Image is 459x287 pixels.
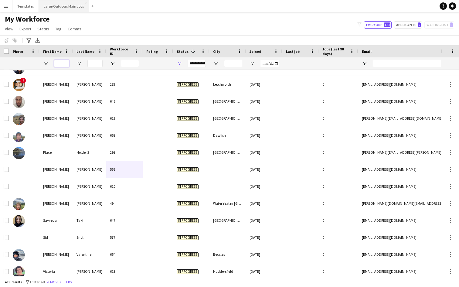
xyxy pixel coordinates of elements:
[246,246,282,263] div: [DATE]
[39,229,73,246] div: Sid
[319,195,358,212] div: 0
[110,61,115,66] button: Open Filter Menu
[246,161,282,178] div: [DATE]
[177,150,199,155] span: In progress
[73,93,106,110] div: [PERSON_NAME]
[319,229,358,246] div: 0
[213,61,219,66] button: Open Filter Menu
[37,26,49,32] span: Status
[106,229,143,246] div: 577
[39,161,73,178] div: [PERSON_NAME]
[34,37,41,44] app-action-btn: Export XLSX
[39,93,73,110] div: [PERSON_NAME]
[246,76,282,93] div: [DATE]
[13,79,25,91] img: Byron Lewis
[20,77,26,84] span: !
[39,195,73,212] div: [PERSON_NAME]
[246,110,282,127] div: [DATE]
[13,130,25,142] img: Janice Woodward
[68,26,81,32] span: Comms
[106,195,143,212] div: 49
[177,218,199,223] span: In progress
[246,229,282,246] div: [DATE]
[19,26,31,32] span: Export
[39,110,73,127] div: [PERSON_NAME]
[13,249,25,261] img: Thomas Valentine
[319,212,358,229] div: 0
[39,144,73,161] div: Place
[39,178,73,195] div: [PERSON_NAME]
[29,280,45,284] span: 1 filter set
[39,263,73,280] div: Victoria
[73,76,106,93] div: [PERSON_NAME]
[2,25,16,33] a: View
[73,144,106,161] div: Holder 2
[106,76,143,93] div: 282
[394,21,422,29] button: Applicants2
[177,99,199,104] span: In progress
[246,195,282,212] div: [DATE]
[146,49,158,54] span: Rating
[13,49,23,54] span: Photo
[250,49,261,54] span: Joined
[177,235,199,240] span: In progress
[246,93,282,110] div: [DATE]
[12,0,39,12] button: Templates
[209,76,246,93] div: Letchworth
[364,21,392,29] button: Everyone413
[177,167,199,172] span: In progress
[362,49,372,54] span: Email
[209,127,246,144] div: Dawlish
[319,144,358,161] div: 0
[319,263,358,280] div: 0
[39,212,73,229] div: Sayyeda
[319,161,358,178] div: 0
[39,76,73,93] div: [PERSON_NAME]
[106,263,143,280] div: 613
[87,60,103,67] input: Last Name Filter Input
[209,93,246,110] div: [GEOGRAPHIC_DATA]
[25,37,32,44] app-action-btn: Advanced filters
[43,49,62,54] span: First Name
[246,127,282,144] div: [DATE]
[319,110,358,127] div: 0
[110,47,132,56] span: Workforce ID
[209,144,246,161] div: [GEOGRAPHIC_DATA]
[209,263,246,280] div: Huddersfield
[177,61,182,66] button: Open Filter Menu
[106,212,143,229] div: 647
[177,133,199,138] span: In progress
[319,178,358,195] div: 0
[39,0,89,12] button: Large Outdoors Main Jobs
[13,215,25,227] img: Sayyeda Taki
[260,60,279,67] input: Joined Filter Input
[177,201,199,206] span: In progress
[73,110,106,127] div: [PERSON_NAME]
[73,229,106,246] div: Snot
[45,279,73,285] button: Remove filters
[209,110,246,127] div: [GEOGRAPHIC_DATA]
[246,144,282,161] div: [DATE]
[319,76,358,93] div: 0
[76,61,82,66] button: Open Filter Menu
[177,116,199,121] span: In progress
[73,246,106,263] div: Valentine
[322,47,347,56] span: Jobs (last 90 days)
[121,60,139,67] input: Workforce ID Filter Input
[250,61,255,66] button: Open Filter Menu
[177,184,199,189] span: In progress
[73,195,106,212] div: [PERSON_NAME]
[73,178,106,195] div: [PERSON_NAME]
[65,25,84,33] a: Comms
[53,25,64,33] a: Tag
[106,110,143,127] div: 612
[319,246,358,263] div: 0
[106,93,143,110] div: 646
[13,198,25,210] img: Sandra Schmidt
[54,60,69,67] input: First Name Filter Input
[13,113,25,125] img: James Jackson
[177,269,199,274] span: In progress
[362,61,367,66] button: Open Filter Menu
[73,212,106,229] div: Taki
[106,178,143,195] div: 610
